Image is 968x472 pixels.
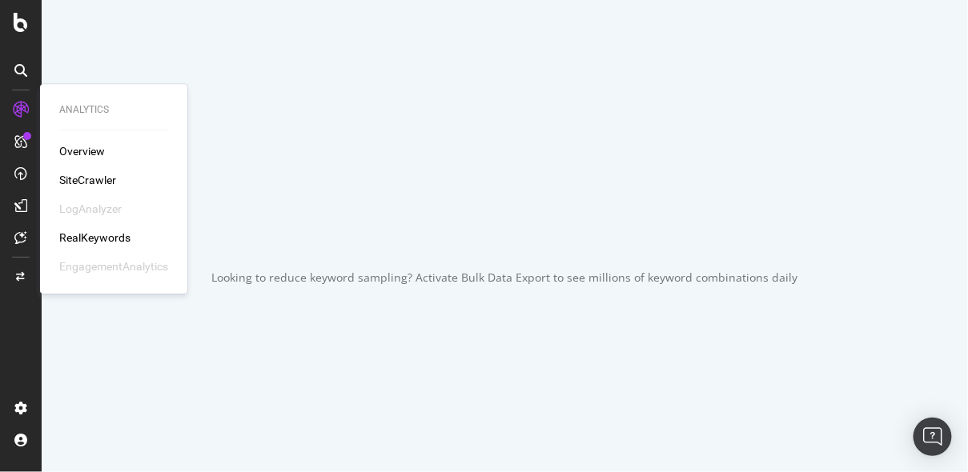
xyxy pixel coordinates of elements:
a: RealKeywords [59,230,131,246]
div: Analytics [59,103,168,117]
div: animation [448,186,563,244]
div: Looking to reduce keyword sampling? Activate Bulk Data Export to see millions of keyword combinat... [212,270,798,286]
a: SiteCrawler [59,172,116,188]
div: EngagementAnalytics [59,258,168,274]
a: Overview [59,143,105,159]
div: Open Intercom Messenger [914,418,952,456]
div: LogAnalyzer [59,201,122,217]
